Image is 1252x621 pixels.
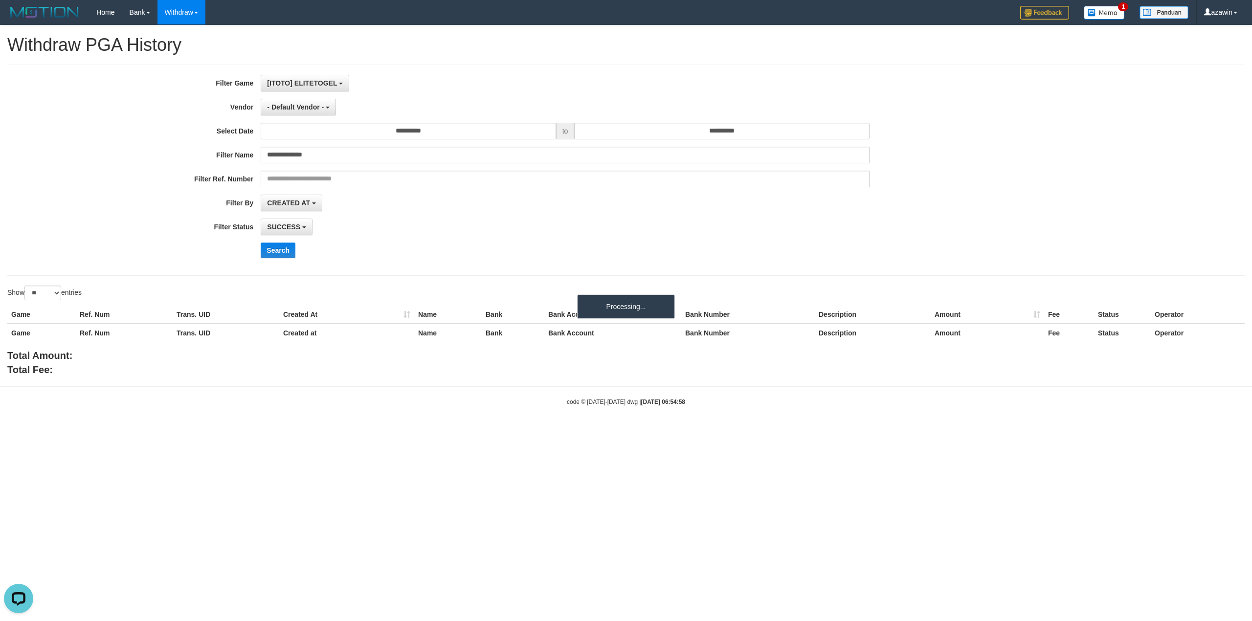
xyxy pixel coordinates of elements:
[7,324,76,342] th: Game
[261,243,295,258] button: Search
[1044,306,1094,324] th: Fee
[267,103,324,111] span: - Default Vendor -
[815,306,931,324] th: Description
[261,75,349,91] button: [ITOTO] ELITETOGEL
[261,99,336,115] button: - Default Vendor -
[1151,306,1245,324] th: Operator
[1118,2,1128,11] span: 1
[414,324,482,342] th: Name
[173,306,279,324] th: Trans. UID
[681,306,815,324] th: Bank Number
[1094,306,1151,324] th: Status
[577,294,675,319] div: Processing...
[261,219,313,235] button: SUCCESS
[1084,6,1125,20] img: Button%20Memo.svg
[641,399,685,405] strong: [DATE] 06:54:58
[544,324,681,342] th: Bank Account
[681,324,815,342] th: Bank Number
[279,306,414,324] th: Created At
[567,399,685,405] small: code © [DATE]-[DATE] dwg |
[24,286,61,300] select: Showentries
[279,324,414,342] th: Created at
[76,306,173,324] th: Ref. Num
[7,286,82,300] label: Show entries
[544,306,681,324] th: Bank Account
[7,35,1245,55] h1: Withdraw PGA History
[267,199,310,207] span: CREATED AT
[76,324,173,342] th: Ref. Num
[267,223,300,231] span: SUCCESS
[1094,324,1151,342] th: Status
[267,79,337,87] span: [ITOTO] ELITETOGEL
[556,123,575,139] span: to
[931,324,1044,342] th: Amount
[7,306,76,324] th: Game
[482,306,544,324] th: Bank
[931,306,1044,324] th: Amount
[414,306,482,324] th: Name
[482,324,544,342] th: Bank
[261,195,322,211] button: CREATED AT
[173,324,279,342] th: Trans. UID
[1140,6,1188,19] img: panduan.png
[1151,324,1245,342] th: Operator
[4,4,33,33] button: Open LiveChat chat widget
[815,324,931,342] th: Description
[7,5,82,20] img: MOTION_logo.png
[1044,324,1094,342] th: Fee
[1020,6,1069,20] img: Feedback.jpg
[7,350,72,361] b: Total Amount:
[7,364,53,375] b: Total Fee:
